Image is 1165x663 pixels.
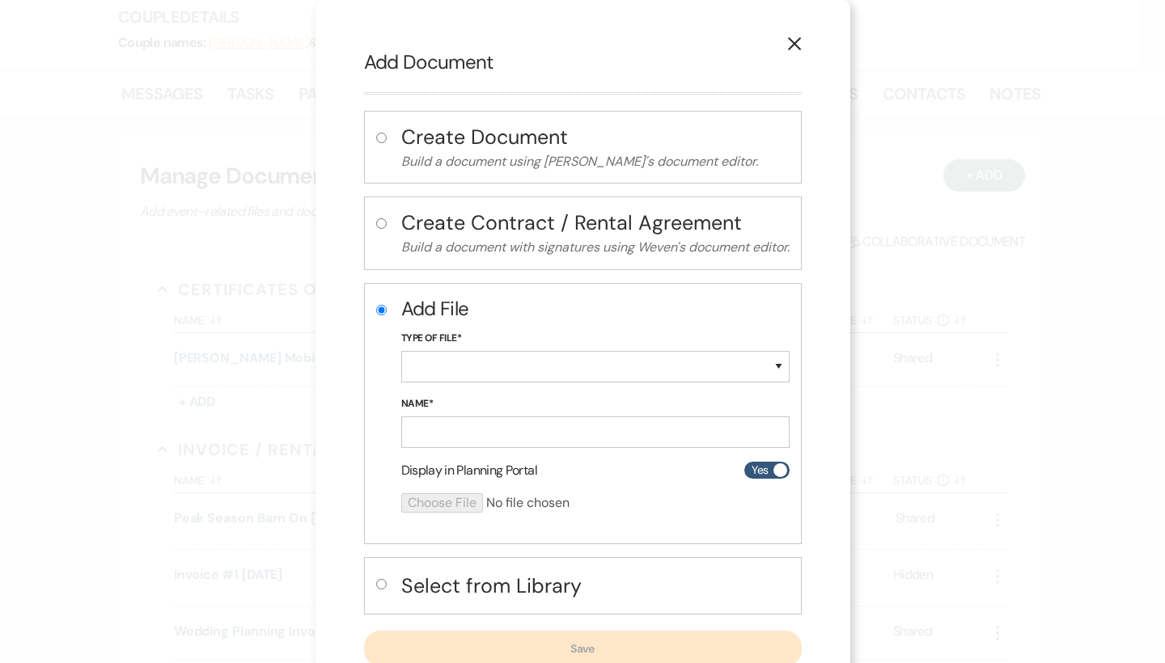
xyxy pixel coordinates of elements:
label: Type of File* [401,330,790,348]
h2: Add Document [364,49,802,76]
p: Build a document using [PERSON_NAME]'s document editor. [401,151,790,172]
button: Select from Library [401,569,790,602]
p: Build a document with signatures using Weven's document editor. [401,237,790,258]
h2: Add File [401,295,790,323]
h4: Select from Library [401,572,790,600]
label: Name* [401,395,790,413]
button: Create DocumentBuild a document using [PERSON_NAME]'s document editor. [401,123,790,172]
h4: Create Document [401,123,790,151]
div: Display in Planning Portal [401,461,790,480]
span: Yes [752,460,768,480]
h4: Create Contract / Rental Agreement [401,209,790,237]
button: Create Contract / Rental AgreementBuild a document with signatures using Weven's document editor. [401,209,790,258]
